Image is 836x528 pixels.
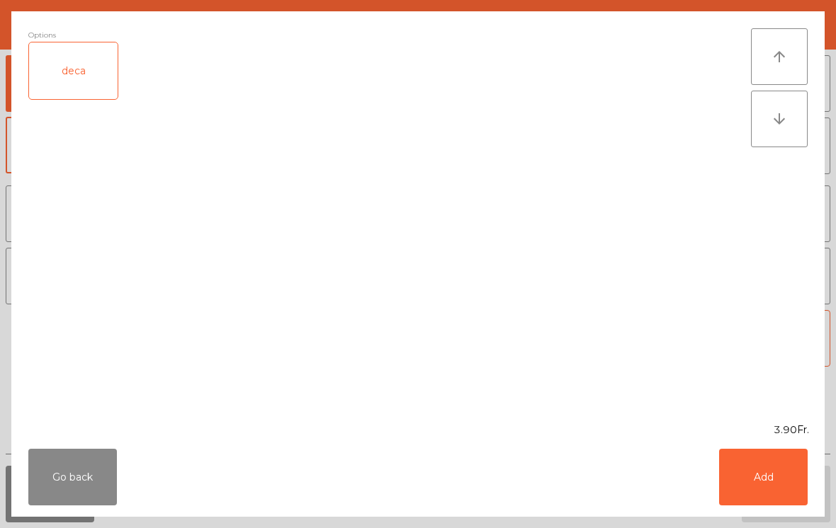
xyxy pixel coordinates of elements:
[751,91,808,147] button: arrow_downward
[29,42,118,99] div: deca
[28,28,56,42] span: Options
[751,28,808,85] button: arrow_upward
[28,449,117,505] button: Go back
[771,110,788,127] i: arrow_downward
[771,48,788,65] i: arrow_upward
[719,449,808,505] button: Add
[11,423,825,437] div: 3.90Fr.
